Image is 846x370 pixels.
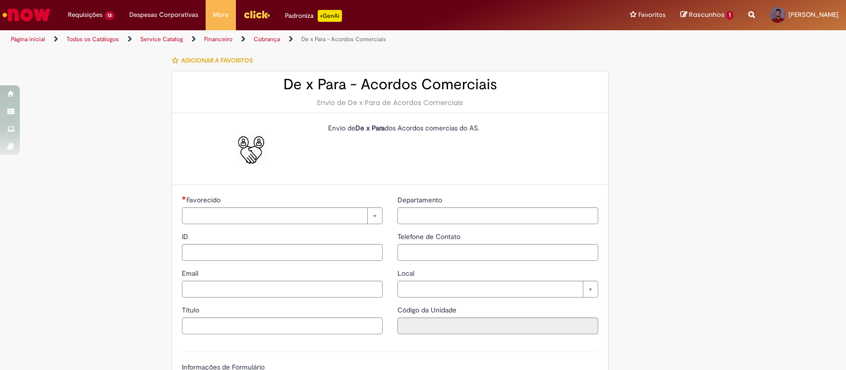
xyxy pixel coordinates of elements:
span: Email [182,269,200,278]
strong: De x Para [355,123,385,132]
div: Padroniza [285,10,342,22]
span: Telefone de Contato [397,232,462,241]
span: 13 [105,11,114,20]
span: Local [397,269,416,278]
a: Rascunhos [680,10,733,20]
img: click_logo_yellow_360x200.png [243,7,270,22]
a: Limpar campo Local [397,281,598,298]
h2: De x Para - Acordos Comerciais [182,76,598,93]
span: Necessários [182,196,186,200]
span: Necessários - Favorecido [186,195,223,204]
a: Service Catalog [140,35,183,43]
input: Departamento [397,207,598,224]
span: 1 [726,11,733,20]
label: Somente leitura - Código da Unidade [397,305,458,315]
a: Financeiro [204,35,232,43]
a: De x Para - Acordos Comerciais [301,35,386,43]
span: Adicionar a Favoritos [181,57,253,64]
span: More [213,10,228,20]
input: Título [182,317,383,334]
a: Limpar campo Favorecido [182,207,383,224]
input: ID [182,244,383,261]
img: ServiceNow [1,5,52,25]
span: Despesas Corporativas [129,10,198,20]
input: Código da Unidade [397,317,598,334]
span: Rascunhos [689,10,725,19]
a: Cobrança [254,35,280,43]
p: +GenAi [318,10,342,22]
a: Todos os Catálogos [66,35,119,43]
span: ID [182,232,190,241]
p: Envio de dos Acordos comercias do AS. [328,123,591,133]
a: Página inicial [11,35,45,43]
ul: Trilhas de página [7,30,557,49]
span: Favoritos [638,10,666,20]
span: Somente leitura - Código da Unidade [397,306,458,314]
span: [PERSON_NAME] [789,10,839,19]
input: Telefone de Contato [397,244,598,261]
div: Envio de De x Para de Acordos Comerciais [182,98,598,108]
span: Título [182,306,201,314]
button: Adicionar a Favoritos [171,50,258,71]
input: Email [182,281,383,298]
img: De x Para - Acordos Comerciais [235,133,267,165]
span: Departamento [397,195,444,204]
span: Requisições [68,10,103,20]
